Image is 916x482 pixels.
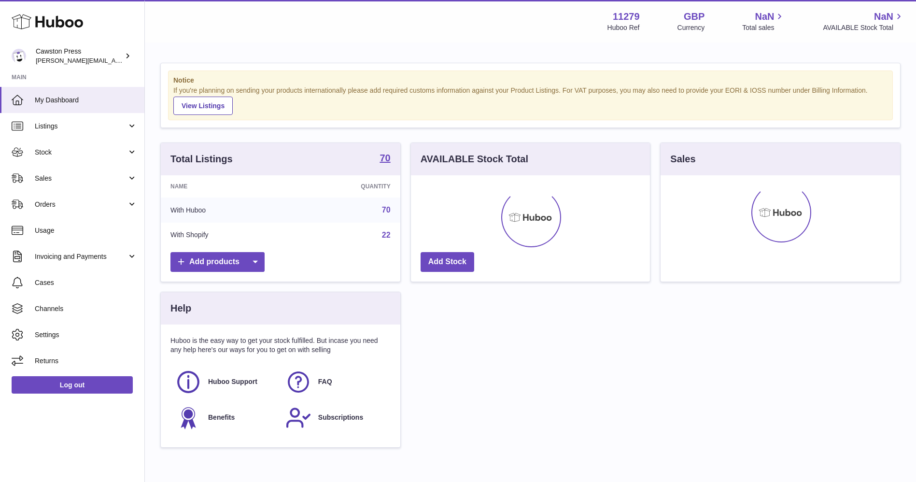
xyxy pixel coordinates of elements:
a: Benefits [175,405,276,431]
span: Total sales [742,23,785,32]
td: With Huboo [161,198,290,223]
a: FAQ [285,369,386,395]
th: Quantity [290,175,400,198]
a: Log out [12,376,133,394]
td: With Shopify [161,223,290,248]
strong: 70 [380,153,390,163]
strong: GBP [684,10,705,23]
h3: Sales [670,153,695,166]
span: Cases [35,278,137,287]
a: 70 [382,206,391,214]
span: Usage [35,226,137,235]
strong: 11279 [613,10,640,23]
div: Currency [677,23,705,32]
a: 22 [382,231,391,239]
div: Cawston Press [36,47,123,65]
a: Add Stock [421,252,474,272]
strong: Notice [173,76,888,85]
span: [PERSON_NAME][EMAIL_ADDRESS][PERSON_NAME][DOMAIN_NAME] [36,57,245,64]
span: Listings [35,122,127,131]
h3: Help [170,302,191,315]
span: Stock [35,148,127,157]
h3: AVAILABLE Stock Total [421,153,528,166]
span: Returns [35,356,137,366]
span: NaN [874,10,893,23]
a: Huboo Support [175,369,276,395]
a: Add products [170,252,265,272]
a: NaN AVAILABLE Stock Total [823,10,904,32]
h3: Total Listings [170,153,233,166]
span: Channels [35,304,137,313]
a: NaN Total sales [742,10,785,32]
span: AVAILABLE Stock Total [823,23,904,32]
img: thomas.carson@cawstonpress.com [12,49,26,63]
span: Sales [35,174,127,183]
span: Huboo Support [208,377,257,386]
div: Huboo Ref [607,23,640,32]
span: Invoicing and Payments [35,252,127,261]
a: Subscriptions [285,405,386,431]
span: Settings [35,330,137,340]
th: Name [161,175,290,198]
div: If you're planning on sending your products internationally please add required customs informati... [173,86,888,115]
span: Subscriptions [318,413,363,422]
span: Benefits [208,413,235,422]
span: Orders [35,200,127,209]
span: NaN [755,10,774,23]
a: 70 [380,153,390,165]
a: View Listings [173,97,233,115]
span: My Dashboard [35,96,137,105]
p: Huboo is the easy way to get your stock fulfilled. But incase you need any help here's our ways f... [170,336,391,354]
span: FAQ [318,377,332,386]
